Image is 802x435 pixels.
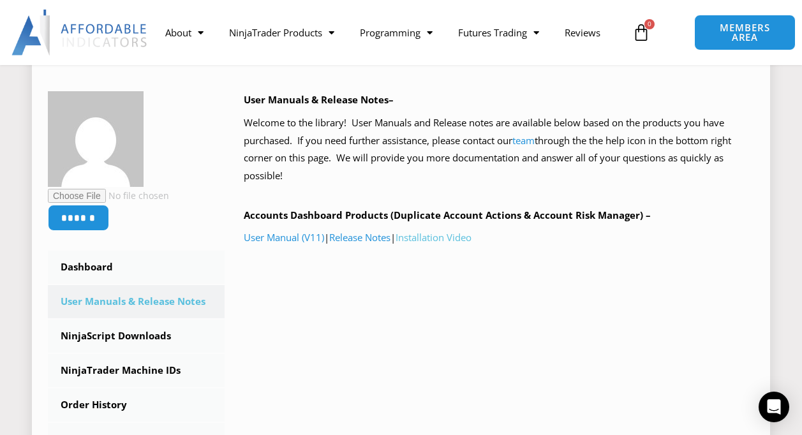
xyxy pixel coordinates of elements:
[48,91,144,187] img: c236bc5f19c30fdd9fed8a76c9d1832e8143b426b65c5f5e7f0b9bd9d6b1a63e
[48,251,225,284] a: Dashboard
[244,229,754,247] p: | |
[708,23,782,42] span: MEMBERS AREA
[48,285,225,318] a: User Manuals & Release Notes
[152,18,216,47] a: About
[347,18,445,47] a: Programming
[152,18,626,47] nav: Menu
[244,114,754,185] p: Welcome to the library! User Manuals and Release notes are available below based on the products ...
[445,18,552,47] a: Futures Trading
[694,15,795,50] a: MEMBERS AREA
[512,134,535,147] a: team
[216,18,347,47] a: NinjaTrader Products
[48,388,225,422] a: Order History
[396,231,472,244] a: Installation Video
[48,320,225,353] a: NinjaScript Downloads
[48,354,225,387] a: NinjaTrader Machine IDs
[244,231,324,244] a: User Manual (V11)
[613,14,669,51] a: 0
[552,18,613,47] a: Reviews
[759,392,789,422] div: Open Intercom Messenger
[329,231,390,244] a: Release Notes
[244,209,651,221] b: Accounts Dashboard Products (Duplicate Account Actions & Account Risk Manager) –
[644,19,655,29] span: 0
[11,10,149,55] img: LogoAI | Affordable Indicators – NinjaTrader
[244,93,394,106] b: User Manuals & Release Notes–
